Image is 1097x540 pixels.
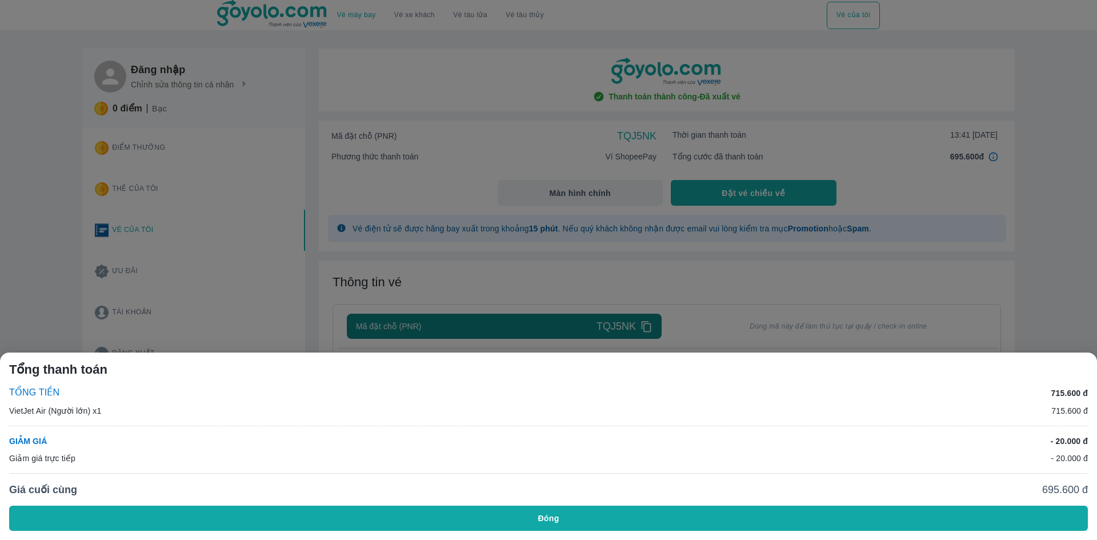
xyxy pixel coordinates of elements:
[9,506,1088,531] button: Đóng
[1051,387,1088,399] p: 715.600 đ
[1051,405,1088,417] p: 715.600 đ
[9,362,107,378] span: Tổng thanh toán
[538,513,559,524] span: Đóng
[1042,483,1088,497] span: 695.600 đ
[9,387,59,399] p: TỔNG TIỀN
[9,435,47,447] p: GIẢM GIÁ
[1051,435,1088,447] p: - 20.000 đ
[9,483,77,497] span: Giá cuối cùng
[9,405,101,417] p: VietJet Air (Người lớn) x1
[1051,453,1088,464] p: - 20.000 đ
[9,453,75,464] p: Giảm giá trực tiếp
